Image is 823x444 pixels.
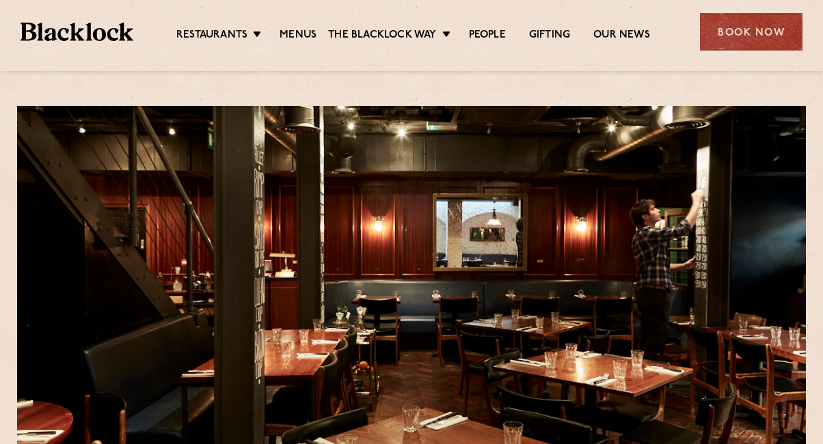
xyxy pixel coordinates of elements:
img: BL_Textured_Logo-footer-cropped.svg [21,23,133,42]
a: Our News [593,29,650,42]
a: Menus [280,29,316,42]
div: Book Now [700,13,802,51]
a: People [469,29,506,42]
a: Restaurants [176,29,247,42]
a: The Blacklock Way [328,29,436,42]
a: Gifting [529,29,570,42]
